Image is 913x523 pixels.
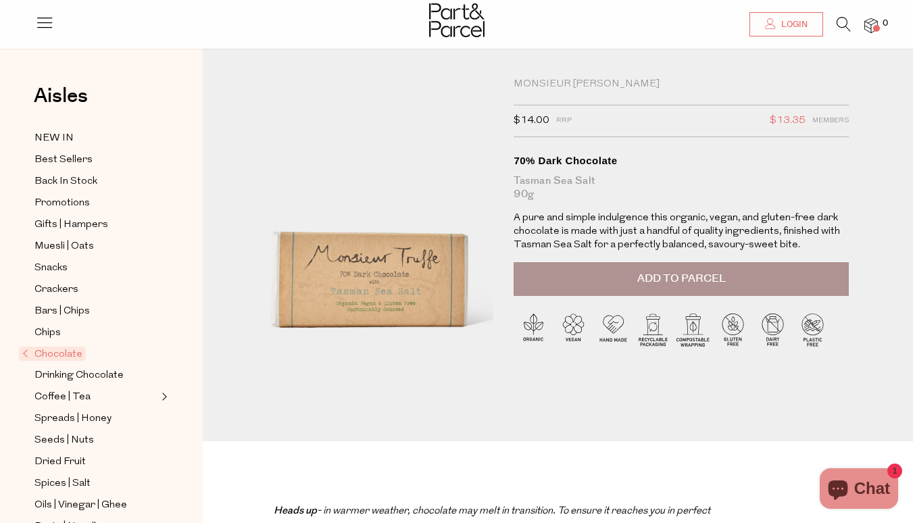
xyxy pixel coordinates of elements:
div: Monsieur [PERSON_NAME] [514,78,849,91]
img: P_P-ICONS-Live_Bec_V11_Organic.svg [514,309,553,349]
button: Expand/Collapse Coffee | Tea [158,389,168,405]
span: RRP [556,112,572,130]
img: P_P-ICONS-Live_Bec_V11_Recyclable_Packaging.svg [633,309,673,349]
a: Promotions [34,195,157,211]
p: A pure and simple indulgence this organic, vegan, and gluten-free dark chocolate is made with jus... [514,211,849,252]
span: Bars | Chips [34,303,90,320]
span: Chips [34,325,61,341]
span: Members [812,112,849,130]
span: Chocolate [19,347,86,361]
a: Muesli | Oats [34,238,157,255]
a: 0 [864,18,878,32]
span: Best Sellers [34,152,93,168]
span: Gifts | Hampers [34,217,108,233]
a: Drinking Chocolate [34,367,157,384]
span: Spices | Salt [34,476,91,492]
span: Back In Stock [34,174,97,190]
a: NEW IN [34,130,157,147]
a: Oils | Vinegar | Ghee [34,497,157,514]
span: Seeds | Nuts [34,432,94,449]
span: Spreads | Honey [34,411,112,427]
a: Snacks [34,259,157,276]
img: P_P-ICONS-Live_Bec_V11_Handmade.svg [593,309,633,349]
span: Drinking Chocolate [34,368,124,384]
img: P_P-ICONS-Live_Bec_V11_Vegan.svg [553,309,593,349]
a: Spreads | Honey [34,410,157,427]
img: P_P-ICONS-Live_Bec_V11_Dairy_Free.svg [753,309,793,349]
div: Tasman Sea Salt 90g [514,174,849,201]
inbox-online-store-chat: Shopify online store chat [816,468,902,512]
img: 70% Dark Chocolate [243,78,493,391]
span: NEW IN [34,130,74,147]
span: Login [778,19,808,30]
span: $13.35 [770,112,806,130]
img: P_P-ICONS-Live_Bec_V11_Compostable_Wrapping.svg [673,309,713,349]
a: Login [749,12,823,36]
span: Aisles [34,81,88,111]
a: Aisles [34,86,88,120]
a: Chocolate [22,346,157,362]
img: P_P-ICONS-Live_Bec_V11_Gluten_Free.svg [713,309,753,349]
strong: Heads up [274,503,317,518]
a: Chips [34,324,157,341]
a: Seeds | Nuts [34,432,157,449]
a: Gifts | Hampers [34,216,157,233]
a: Spices | Salt [34,475,157,492]
a: Dried Fruit [34,453,157,470]
div: 70% Dark Chocolate [514,154,849,168]
span: Add to Parcel [637,271,726,287]
span: Dried Fruit [34,454,86,470]
span: Oils | Vinegar | Ghee [34,497,127,514]
img: Part&Parcel [429,3,485,37]
span: 0 [879,18,891,30]
span: Coffee | Tea [34,389,91,405]
img: P_P-ICONS-Live_Bec_V11_Plastic_Free.svg [793,309,833,349]
a: Bars | Chips [34,303,157,320]
a: Back In Stock [34,173,157,190]
a: Best Sellers [34,151,157,168]
span: Crackers [34,282,78,298]
span: Muesli | Oats [34,239,94,255]
a: Coffee | Tea [34,389,157,405]
span: Snacks [34,260,68,276]
button: Add to Parcel [514,262,849,296]
span: $14.00 [514,112,549,130]
a: Crackers [34,281,157,298]
span: Promotions [34,195,90,211]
